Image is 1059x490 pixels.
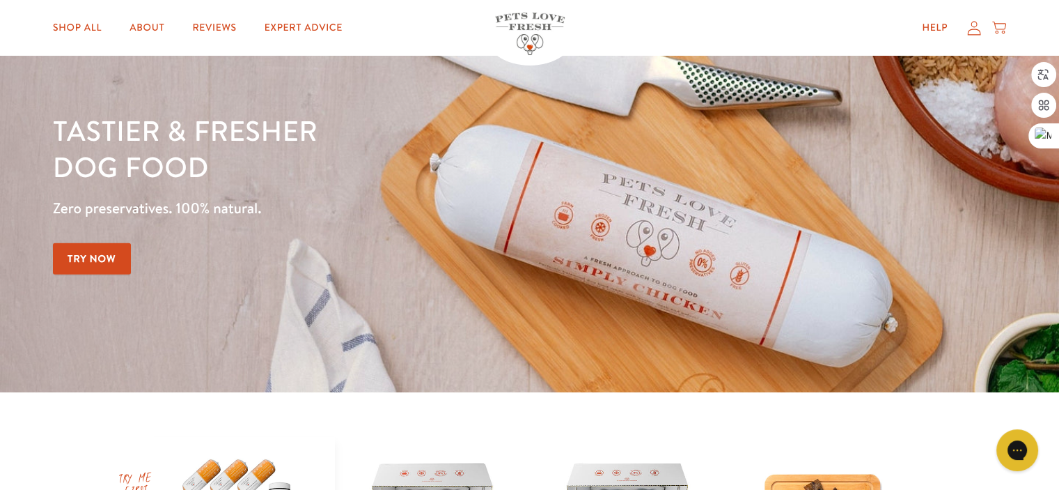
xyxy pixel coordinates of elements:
[42,14,113,42] a: Shop All
[495,13,565,55] img: Pets Love Fresh
[989,424,1045,476] iframe: Gorgias live chat messenger
[253,14,354,42] a: Expert Advice
[911,14,959,42] a: Help
[53,112,689,185] h1: Tastier & fresher dog food
[118,14,175,42] a: About
[181,14,247,42] a: Reviews
[53,243,131,275] a: Try Now
[53,196,689,221] p: Zero preservatives. 100% natural.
